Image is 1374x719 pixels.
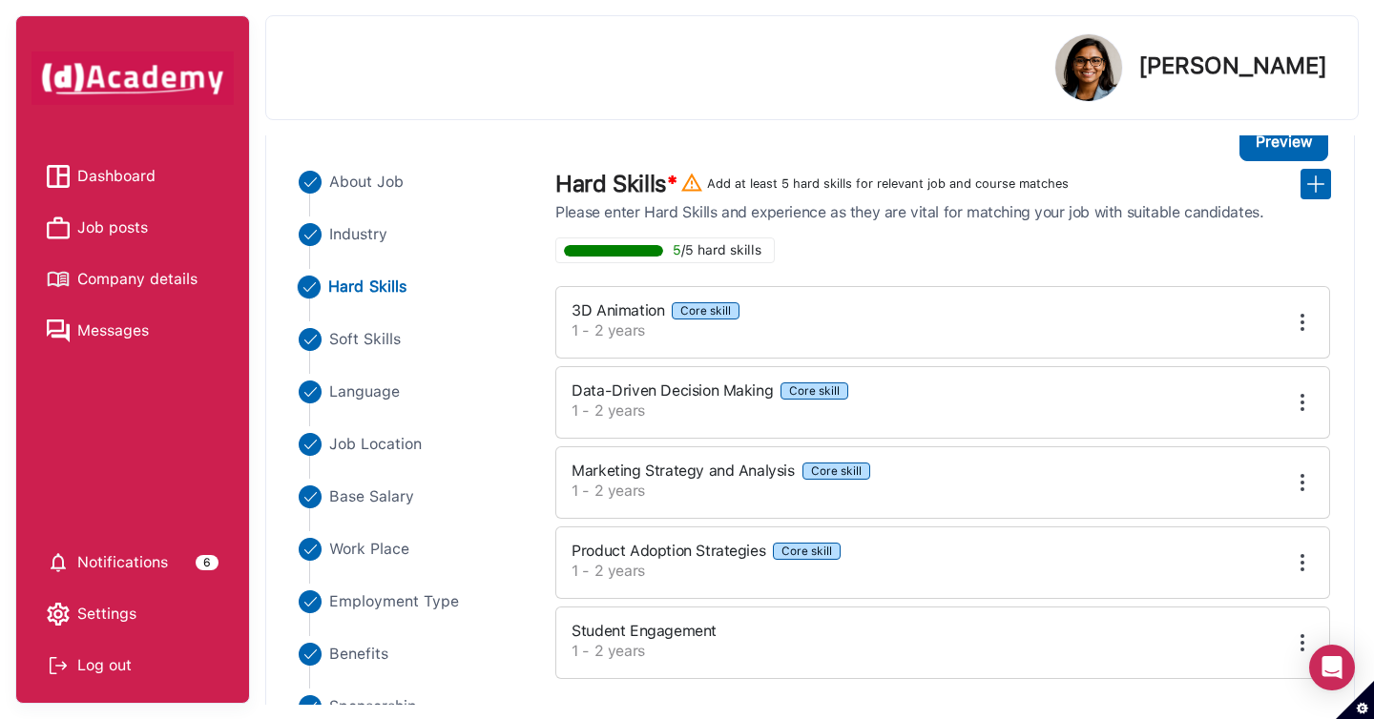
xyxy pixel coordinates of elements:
span: Settings [77,600,136,628]
img: edit [1291,391,1314,414]
img: ... [299,538,322,561]
label: Marketing Strategy and Analysis [572,462,794,480]
span: Notifications [77,548,168,577]
span: /5 hard skills [681,242,761,258]
button: Set cookie preferences [1336,681,1374,719]
div: Add at least 5 hard skills for relevant job and course matches [707,175,1069,194]
img: edit [1291,551,1314,574]
img: ... [299,695,322,718]
span: Job Location [329,433,422,456]
span: Messages [77,317,149,345]
img: ... [299,380,322,403]
img: ... [299,643,322,666]
img: Log out [47,654,70,677]
div: Core skill [789,384,840,398]
img: ... [680,171,703,194]
li: Close [294,380,532,403]
span: Employment Type [329,590,459,613]
img: Dashboard icon [47,165,70,188]
img: Job posts icon [47,216,70,239]
li: Close [294,433,532,456]
span: Language [329,380,400,403]
li: Close [294,223,532,246]
span: Sponsorship [329,695,417,718]
li: Close [294,538,532,561]
img: setting [47,603,70,626]
img: Company details icon [47,268,70,291]
img: ... [299,223,322,246]
label: 1 - 2 years [572,640,1122,663]
li: Close [294,171,532,194]
img: Profile [1055,34,1122,101]
li: Close [293,276,533,298]
span: Soft Skills [329,328,401,351]
label: 1 - 2 years [572,400,1122,422]
span: Dashboard [77,162,156,191]
img: edit [1291,471,1314,494]
button: Preview [1239,123,1328,161]
img: ... [299,433,322,456]
img: ... [298,276,321,298]
li: Close [294,328,532,351]
p: Please enter Hard Skills and experience as they are vital for matching your job with suitable can... [555,203,1331,222]
img: edit [1291,631,1314,654]
li: Close [294,590,532,613]
div: Core skill [811,464,862,478]
li: Close [294,643,532,666]
label: Hard Skills [555,169,677,199]
img: Messages icon [47,319,70,342]
span: Base Salary [329,485,414,508]
div: Open Intercom Messenger [1309,645,1355,690]
img: edit [1291,311,1314,334]
label: 1 - 2 years [572,560,1122,583]
span: Company details [77,265,198,294]
label: Product Adoption Strategies [572,543,765,560]
img: setting [47,551,70,574]
label: 3D Animation [572,302,664,319]
img: add [1304,173,1327,195]
a: Messages iconMessages [47,317,219,345]
li: Close [294,695,532,718]
span: Industry [329,223,387,246]
div: Core skill [680,304,731,318]
img: ... [299,485,322,508]
img: ... [299,171,322,194]
div: 6 [196,555,219,570]
label: Data-Driven Decision Making [572,382,773,400]
img: dAcademy [31,51,234,105]
span: Hard Skills [329,276,407,298]
label: 1 - 2 years [572,319,1122,342]
span: Job posts [77,214,148,242]
img: ... [299,328,322,351]
span: Work Place [329,538,409,561]
img: ... [299,590,322,613]
a: Company details iconCompany details [47,265,219,294]
div: Core skill [781,544,832,558]
span: About Job [329,171,404,194]
label: Student Engagement [572,623,717,640]
div: Log out [47,651,219,680]
li: Close [294,485,532,508]
label: 1 - 2 years [572,480,1122,503]
span: 5 [673,242,681,258]
p: [PERSON_NAME] [1138,54,1327,77]
a: Job posts iconJob posts [47,214,219,242]
a: Dashboard iconDashboard [47,162,219,191]
span: Benefits [329,643,388,666]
